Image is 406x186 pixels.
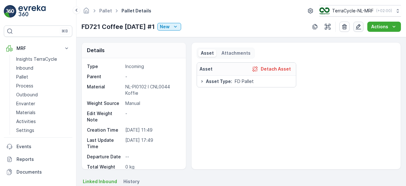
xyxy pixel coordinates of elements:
[87,46,105,54] p: Details
[87,110,123,123] p: Edit Weight Note
[87,100,123,107] p: Weight Source
[125,154,179,160] p: --
[82,22,155,31] p: FD721 Coffee [DATE] #1
[261,66,291,72] p: Detach Asset
[249,65,293,73] button: Detach Asset
[123,178,140,185] span: History
[5,125,33,131] span: Net Weight :
[5,146,34,152] span: Asset Type :
[16,143,70,150] p: Events
[16,100,35,107] p: Envanter
[34,146,53,152] span: FD Pallet
[125,63,179,70] p: Incoming
[16,83,33,89] p: Process
[16,109,36,116] p: Materials
[125,164,179,170] p: 0 kg
[5,136,36,141] span: Tare Weight :
[157,23,181,31] button: New
[125,100,179,107] p: Manual
[332,8,374,14] p: TerraCycle-NL-MRF
[319,7,330,14] img: TC_v739CUj.png
[125,73,179,80] p: -
[33,125,39,131] span: 94
[5,104,21,110] span: Name :
[87,154,123,160] p: Departure Date
[171,5,234,13] p: FD720 Coffee [DATE] #2
[14,72,72,81] a: Pallet
[16,127,34,134] p: Settings
[14,126,72,135] a: Settings
[21,104,75,110] span: FD720 Coffee [DATE] #2
[16,56,57,62] p: Insights TerraCycle
[14,99,72,108] a: Envanter
[14,55,72,64] a: Insights TerraCycle
[206,78,232,85] span: Asset Type :
[16,92,38,98] p: Outbound
[371,24,388,30] p: Actions
[83,178,117,185] span: Linked Inbound
[27,157,88,162] span: NL-PI0102 I CNL0044 Koffie
[5,157,27,162] span: Material :
[201,50,214,56] p: Asset
[83,10,90,15] a: Homepage
[125,84,179,96] p: NL-PI0102 I CNL0044 Koffie
[18,5,46,18] img: logo_light-DOdMpM7g.png
[376,8,392,13] p: ( +02:00 )
[87,63,123,70] p: Type
[4,42,72,55] button: MRF
[16,118,36,125] p: Activities
[4,5,16,18] img: logo
[235,78,254,85] span: FD Pallet
[200,66,213,72] p: Asset
[87,164,123,170] p: Total Weight
[16,74,28,80] p: Pallet
[5,115,37,120] span: Total Weight :
[120,8,153,14] span: Pallet Details
[125,127,179,133] p: [DATE] 11:49
[4,140,72,153] a: Events
[14,81,72,90] a: Process
[4,153,72,166] a: Reports
[87,127,123,133] p: Creation Time
[319,5,401,17] button: TerraCycle-NL-MRF(+02:00)
[16,169,70,175] p: Documents
[62,29,68,34] p: ⌘B
[160,24,170,30] p: New
[16,65,33,71] p: Inbound
[37,115,43,120] span: 95
[36,136,37,141] span: 1
[16,45,60,52] p: MRF
[87,84,123,96] p: Material
[99,8,112,13] a: Pallet
[87,73,123,80] p: Parent
[221,50,251,56] p: Attachments
[14,108,72,117] a: Materials
[16,156,70,162] p: Reports
[87,137,123,150] p: Last Update Time
[14,64,72,72] a: Inbound
[14,117,72,126] a: Activities
[367,22,401,32] button: Actions
[4,166,72,178] a: Documents
[125,137,179,150] p: [DATE] 17:49
[125,110,179,123] p: -
[14,90,72,99] a: Outbound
